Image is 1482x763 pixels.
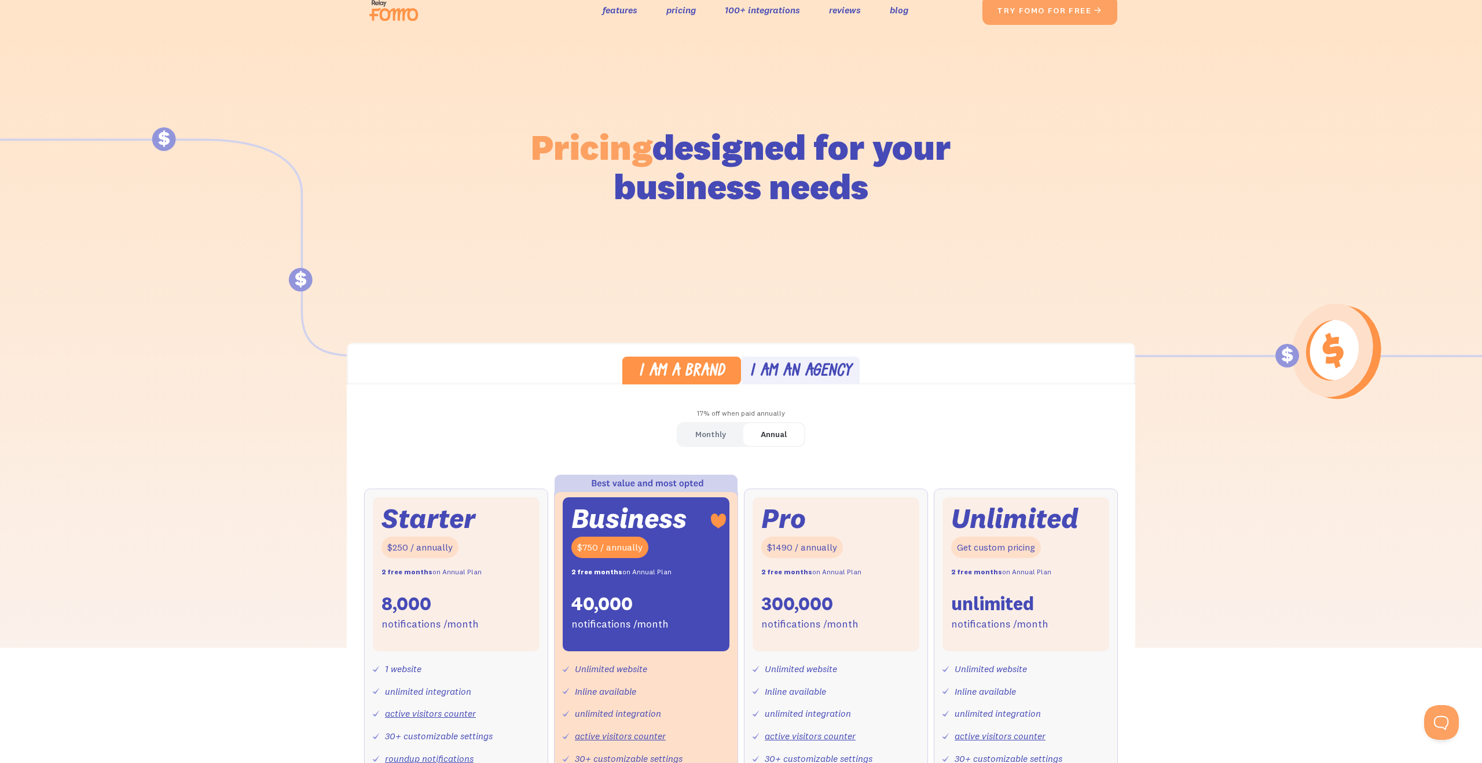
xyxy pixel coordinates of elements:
a: active visitors counter [385,707,476,719]
div: 8,000 [381,592,431,616]
iframe: Toggle Customer Support [1424,705,1459,740]
div: Business [571,506,687,531]
a: blog [890,2,908,19]
div: 30+ customizable settings [385,728,493,744]
div: Get custom pricing [951,537,1041,558]
div: unlimited integration [575,705,661,722]
div: 300,000 [761,592,833,616]
div: $1490 / annually [761,537,843,558]
div: on Annual Plan [761,564,861,581]
div: Monthly [695,426,726,443]
div: Unlimited website [955,661,1027,677]
h1: designed for your business needs [530,127,952,206]
div: Inline available [765,683,826,700]
div: Pro [761,506,806,531]
a: pricing [666,2,696,19]
div: Unlimited website [765,661,837,677]
div: 17% off when paid annually [347,405,1135,422]
span:  [1094,5,1103,16]
div: I am a brand [639,364,725,380]
div: Unlimited [951,506,1079,531]
strong: 2 free months [381,567,432,576]
div: Annual [761,426,787,443]
a: 100+ integrations [725,2,800,19]
div: notifications /month [951,616,1048,633]
span: Pricing [531,124,652,169]
strong: 2 free months [571,567,622,576]
div: 40,000 [571,592,633,616]
div: unlimited integration [385,683,471,700]
div: Inline available [955,683,1016,700]
a: features [603,2,637,19]
div: unlimited [951,592,1034,616]
a: reviews [829,2,861,19]
div: unlimited integration [765,705,851,722]
div: on Annual Plan [951,564,1051,581]
div: Inline available [575,683,636,700]
div: $750 / annually [571,537,648,558]
div: notifications /month [761,616,859,633]
strong: 2 free months [761,567,812,576]
div: Unlimited website [575,661,647,677]
div: on Annual Plan [571,564,672,581]
a: active visitors counter [955,730,1046,742]
div: $250 / annually [381,537,458,558]
div: notifications /month [571,616,669,633]
div: I am an agency [750,364,852,380]
div: Starter [381,506,475,531]
div: unlimited integration [955,705,1041,722]
div: on Annual Plan [381,564,482,581]
div: 1 website [385,661,421,677]
div: notifications /month [381,616,479,633]
a: active visitors counter [575,730,666,742]
a: active visitors counter [765,730,856,742]
strong: 2 free months [951,567,1002,576]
